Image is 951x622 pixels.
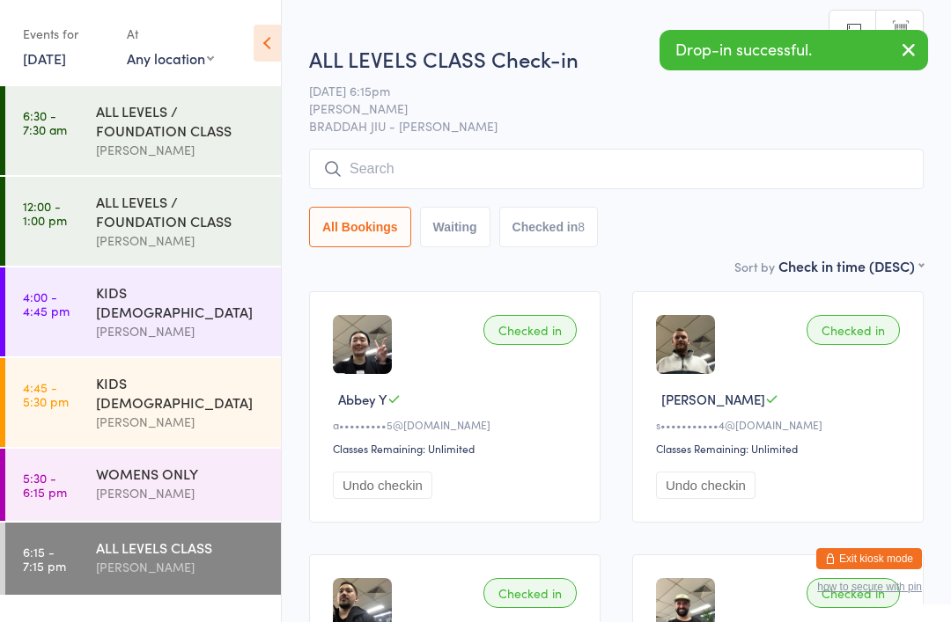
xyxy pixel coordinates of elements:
[96,231,266,251] div: [PERSON_NAME]
[96,557,266,577] div: [PERSON_NAME]
[96,464,266,483] div: WOMENS ONLY
[656,315,715,374] img: image1721806021.png
[5,267,281,356] a: 4:00 -4:45 pmKIDS [DEMOGRAPHIC_DATA][PERSON_NAME]
[96,192,266,231] div: ALL LEVELS / FOUNDATION CLASS
[23,108,67,136] time: 6:30 - 7:30 am
[309,149,924,189] input: Search
[23,48,66,68] a: [DATE]
[127,19,214,48] div: At
[333,315,392,374] img: image1744708675.png
[807,578,900,608] div: Checked in
[5,449,281,521] a: 5:30 -6:15 pmWOMENS ONLY[PERSON_NAME]
[23,545,66,573] time: 6:15 - 7:15 pm
[499,207,599,247] button: Checked in8
[23,471,67,499] time: 5:30 - 6:15 pm
[5,177,281,266] a: 12:00 -1:00 pmALL LEVELS / FOUNDATION CLASS[PERSON_NAME]
[420,207,490,247] button: Waiting
[96,412,266,432] div: [PERSON_NAME]
[778,256,924,275] div: Check in time (DESC)
[309,117,924,135] span: BRADDAH JIU - [PERSON_NAME]
[96,101,266,140] div: ALL LEVELS / FOUNDATION CLASS
[338,390,387,408] span: Abbey Y
[96,140,266,160] div: [PERSON_NAME]
[96,321,266,341] div: [PERSON_NAME]
[96,538,266,557] div: ALL LEVELS CLASS
[23,19,109,48] div: Events for
[23,380,69,408] time: 4:45 - 5:30 pm
[333,441,582,456] div: Classes Remaining: Unlimited
[5,523,281,595] a: 6:15 -7:15 pmALL LEVELS CLASS[PERSON_NAME]
[333,472,432,499] button: Undo checkin
[127,48,214,68] div: Any location
[5,86,281,175] a: 6:30 -7:30 amALL LEVELS / FOUNDATION CLASS[PERSON_NAME]
[96,282,266,321] div: KIDS [DEMOGRAPHIC_DATA]
[816,548,922,569] button: Exit kiosk mode
[5,358,281,447] a: 4:45 -5:30 pmKIDS [DEMOGRAPHIC_DATA][PERSON_NAME]
[578,220,585,234] div: 8
[656,472,756,499] button: Undo checkin
[660,30,928,70] div: Drop-in successful.
[656,441,905,456] div: Classes Remaining: Unlimited
[309,207,411,247] button: All Bookings
[734,258,775,275] label: Sort by
[309,99,896,117] span: [PERSON_NAME]
[23,199,67,227] time: 12:00 - 1:00 pm
[309,82,896,99] span: [DATE] 6:15pm
[96,373,266,412] div: KIDS [DEMOGRAPHIC_DATA]
[23,289,70,318] time: 4:00 - 4:45 pm
[333,417,582,432] div: a•••••••••5@[DOMAIN_NAME]
[661,390,765,408] span: [PERSON_NAME]
[817,581,922,593] button: how to secure with pin
[309,44,924,73] h2: ALL LEVELS CLASS Check-in
[96,483,266,503] div: [PERSON_NAME]
[807,315,900,345] div: Checked in
[483,578,577,608] div: Checked in
[483,315,577,345] div: Checked in
[656,417,905,432] div: s•••••••••••4@[DOMAIN_NAME]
